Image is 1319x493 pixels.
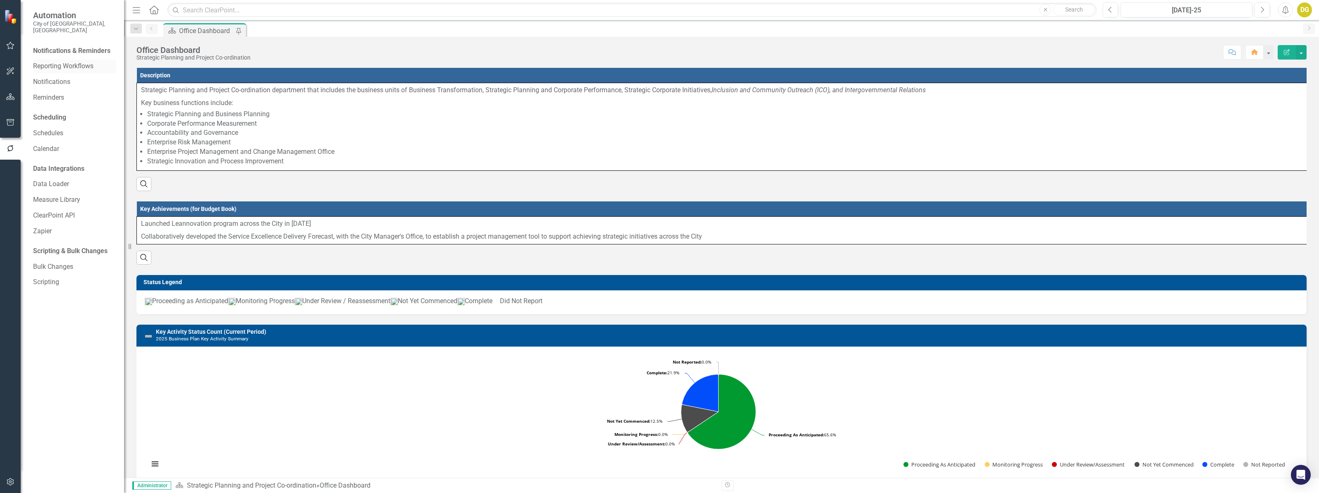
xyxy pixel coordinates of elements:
a: Key Activity Status Count (Current Period) [156,328,266,335]
img: ProceedingGreen.png [145,298,152,305]
text: 12.5% [607,418,662,424]
text: 21.9% [647,370,679,376]
small: 2025 Business Plan Key Activity Summary [156,336,249,342]
div: Open Intercom Messenger [1291,465,1311,485]
a: Calendar [33,144,116,154]
li: Strategic Innovation and Process Improvement [147,157,1302,166]
input: Search ClearPoint... [167,3,1097,17]
div: Office Dashboard [136,45,251,55]
button: Show Not Reported [1243,461,1285,468]
text: Not Reported [1251,461,1285,468]
a: Scripting [33,278,116,287]
h3: Status Legend [143,279,1302,285]
svg: Interactive chart [145,353,1292,477]
td: Double-Click to Edit [137,83,1307,171]
button: Show Under Review/Assessment [1052,461,1125,468]
li: Strategic Planning and Business Planning [147,110,1302,119]
div: Data Integrations [33,164,84,174]
button: [DATE]-25 [1121,2,1252,17]
text: 0.0% [673,359,711,365]
button: Show Complete [1202,461,1234,468]
li: Enterprise Risk Management [147,138,1302,147]
a: Strategic Planning and Project Co-ordination [187,481,316,489]
small: City of [GEOGRAPHIC_DATA], [GEOGRAPHIC_DATA] [33,20,116,34]
span: Administrator [132,481,171,490]
button: Search [1053,4,1094,16]
tspan: Under Review/Assessment: [608,441,665,447]
em: Inclusion and Community Outreach (ICO), and Intergovernmental Relations [712,86,926,94]
a: Notifications [33,77,116,87]
a: Bulk Changes [33,262,116,272]
div: Scheduling [33,113,66,122]
img: Monitoring.png [228,298,236,305]
div: Notifications & Reminders [33,46,110,56]
img: NotYet.png [390,298,398,305]
path: Complete, 7. [682,374,718,412]
tspan: Not Yet Commenced: [607,418,650,424]
p: Proceeding as Anticipated Monitoring Progress Under Review / Reassessment Not Yet Commenced Compl... [145,297,1298,306]
p: Collaboratively developed the Service Excellence Delivery Forecast, with the City Manager's Offic... [141,230,1302,242]
a: Data Loader [33,179,116,189]
tspan: Not Reported: [673,359,702,365]
img: DidNotReport.png [492,299,500,304]
tspan: Monitoring Progress: [614,431,658,437]
text: 0.0% [614,431,668,437]
div: Scripting & Bulk Changes [33,247,108,256]
a: Reminders [33,93,116,103]
a: Reporting Workflows [33,62,116,71]
button: View chart menu, Chart [149,458,161,470]
img: ClearPoint Strategy [4,9,19,24]
button: Show Not Yet Commenced [1135,461,1193,468]
p: Launched Leannovation program across the City in [DATE] [141,219,1302,230]
path: Proceeding As Anticipated, 21. [688,374,756,449]
path: Under Review/Assessment, 0. [687,412,718,433]
li: Enterprise Project Management and Change Management Office [147,147,1302,157]
text: 0.0% [608,441,675,447]
div: Strategic Planning and Project Co-ordination [136,55,251,61]
div: Office Dashboard [320,481,370,489]
p: Key business functions include: [141,97,1302,108]
a: Measure Library [33,195,116,205]
div: Chart. Highcharts interactive chart. [145,353,1298,477]
tspan: Complete: [647,370,667,376]
span: Search [1065,6,1083,13]
button: Show Monitoring Progress [984,461,1042,468]
tspan: Proceeding As Anticipated: [769,432,824,438]
text: 65.6% [769,432,836,438]
span: Strategic Planning and Project Co-ordination department that includes the business units of Busin... [141,86,926,94]
a: ClearPoint API [33,211,116,220]
path: Not Yet Commenced, 4. [681,404,718,432]
td: Double-Click to Edit [137,217,1307,244]
span: Automation [33,10,116,20]
a: Schedules [33,129,116,138]
li: Accountability and Governance [147,128,1302,138]
div: Office Dashboard [179,26,234,36]
img: Complete_icon.png [457,298,465,305]
button: Show Proceeding As Anticipated [903,461,975,468]
img: UnderReview.png [295,298,302,305]
li: Corporate Performance Measurement [147,119,1302,129]
button: DG [1297,2,1312,17]
div: [DATE]-25 [1123,5,1250,15]
div: » [175,481,715,491]
a: Zapier [33,227,116,236]
img: Not Defined [143,331,153,341]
